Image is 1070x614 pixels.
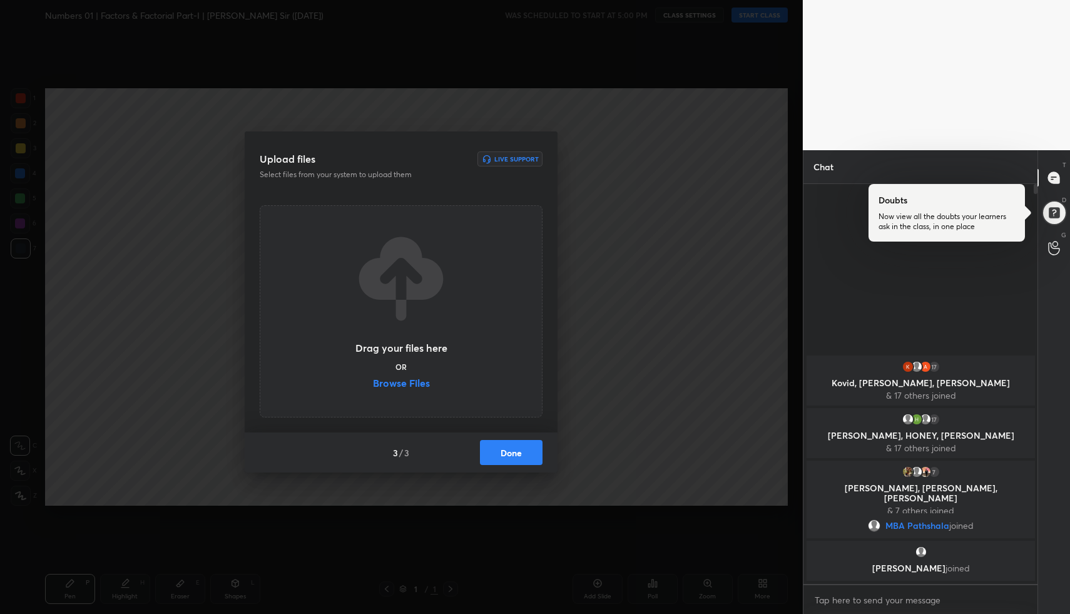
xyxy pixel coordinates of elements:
div: 17 [927,413,940,426]
h4: 3 [393,446,398,459]
img: default.png [910,466,922,478]
p: [PERSON_NAME], [PERSON_NAME], [PERSON_NAME] [814,483,1027,503]
img: default.png [868,519,880,532]
img: thumbnail.jpg [901,361,914,373]
p: Kovid, [PERSON_NAME], [PERSON_NAME] [814,378,1027,388]
p: Select files from your system to upload them [260,169,462,180]
img: thumbnail.jpg [919,466,931,478]
p: & 17 others joined [814,443,1027,453]
div: 7 [927,466,940,478]
p: & 7 others joined [814,506,1027,516]
p: [PERSON_NAME], HONEY, [PERSON_NAME] [814,431,1027,441]
h6: Live Support [494,156,539,162]
img: default.png [910,361,922,373]
div: grid [803,353,1038,584]
p: Chat [803,150,843,183]
h4: 3 [404,446,409,459]
img: thumbnail.jpg [910,413,922,426]
p: T [1062,160,1066,170]
span: joined [945,562,969,574]
p: D [1062,195,1066,205]
button: Done [480,440,543,465]
span: joined [949,521,974,531]
h3: Upload files [260,151,315,166]
img: default.png [919,413,931,426]
img: default.png [901,413,914,426]
h5: OR [395,363,407,371]
p: [PERSON_NAME] [814,563,1027,573]
img: default.png [914,546,927,558]
p: & 17 others joined [814,391,1027,401]
h3: Drag your files here [355,343,447,353]
div: 17 [927,361,940,373]
p: G [1061,230,1066,240]
h4: / [399,446,403,459]
span: MBA Pathshala [885,521,949,531]
img: thumbnail.jpg [901,466,914,478]
img: thumbnail.jpg [919,361,931,373]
